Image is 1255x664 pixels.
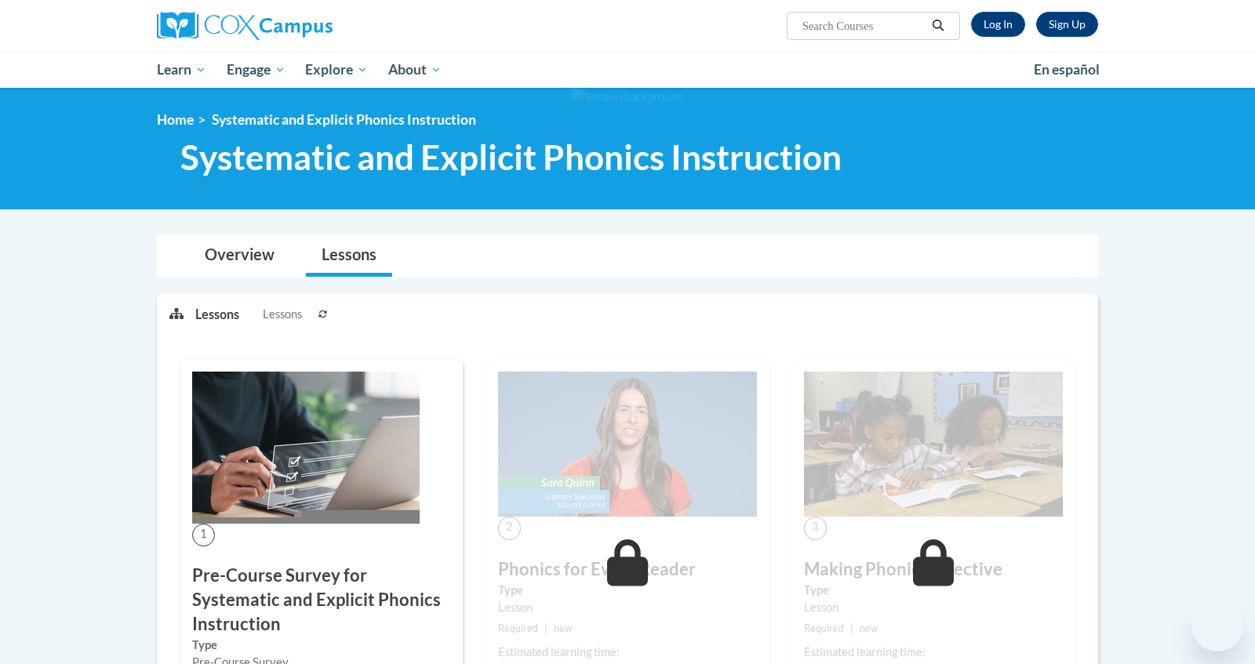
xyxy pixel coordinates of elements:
iframe: Button to launch messaging window [1192,601,1242,651]
img: Course Image [804,372,1063,517]
label: Type [192,637,451,654]
img: Course Image [192,372,420,524]
span: Required [804,622,844,634]
img: Section background [572,89,683,106]
img: Course Image [498,372,757,517]
span: Required [498,622,538,634]
span: 3 [804,517,827,539]
img: Cox Campus [157,12,333,40]
p: Lessons [195,306,239,323]
a: En español [1024,53,1110,86]
span: Engage [227,60,286,79]
span: En español [1034,61,1100,78]
div: Lesson [498,599,757,616]
span: new [860,622,878,634]
a: Log In [971,12,1025,37]
a: About [378,52,452,88]
div: Estimated learning time: [498,644,757,661]
h3: Phonics for Every Reader [498,557,757,582]
a: Cox Campus [157,12,455,40]
span: | [850,622,853,634]
span: Learn [157,60,206,79]
label: Type [804,582,1063,599]
span: new [554,622,573,634]
span: 2 [498,517,521,539]
span: About [388,60,442,79]
span: Lessons [263,306,302,323]
span: 1 [192,524,215,546]
h3: Pre-Course Survey for Systematic and Explicit Phonics Instruction [192,564,451,636]
h3: Making Phonics Effective [804,557,1063,582]
a: Home [157,111,194,128]
button: Search [926,16,950,35]
div: Main menu [133,52,1122,88]
input: Search Courses [801,16,926,35]
span: | [544,622,547,634]
span: Explore [305,60,368,79]
label: Type [498,582,757,599]
a: Explore [295,52,378,88]
a: Learn [147,52,216,88]
div: Lesson [804,599,1063,616]
a: Engage [216,52,296,88]
a: Register [1036,12,1098,37]
span: Systematic and Explicit Phonics Instruction [180,136,842,178]
a: Lessons [306,235,392,277]
a: Overview [189,235,290,277]
div: Estimated learning time: [804,644,1063,661]
span: Systematic and Explicit Phonics Instruction [212,111,476,128]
